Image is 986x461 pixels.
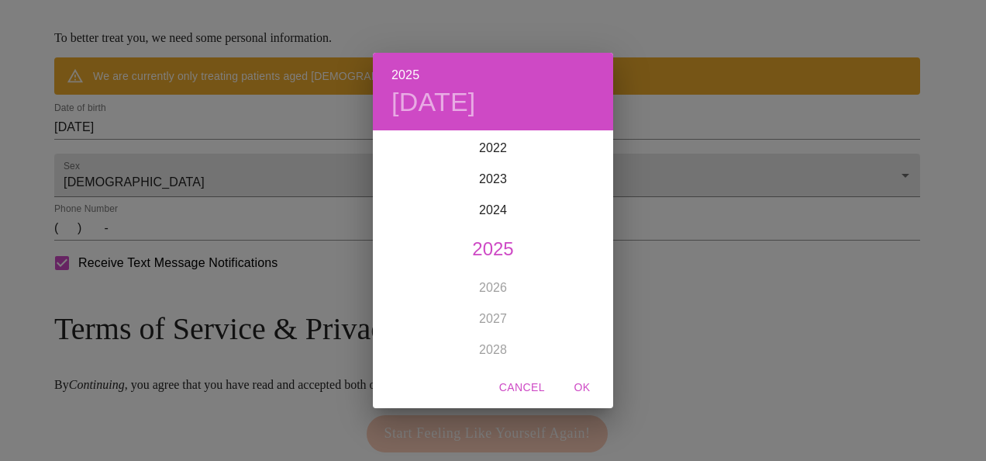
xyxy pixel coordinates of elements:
button: Cancel [493,373,551,402]
button: OK [557,373,607,402]
button: [DATE] [391,86,476,119]
span: Cancel [499,378,545,397]
button: 2025 [391,64,419,86]
div: 2025 [373,234,613,265]
div: 2022 [373,133,613,164]
div: 2023 [373,164,613,195]
div: 2024 [373,195,613,226]
span: OK [564,378,601,397]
